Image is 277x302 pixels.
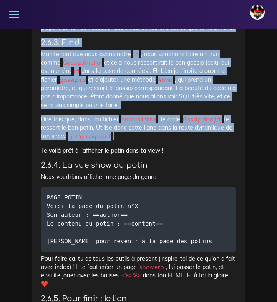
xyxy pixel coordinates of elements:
img: avatar [250,5,265,20]
p: Te voilà prêt à l'afficher le potin dans ta view ! [41,146,236,155]
code: id [71,68,81,76]
code: gossip.rb [57,76,88,84]
code: #find [156,76,175,84]
code: controller.rb [119,116,158,124]
code: Gossip.find(id) [60,59,104,67]
p: Maintenant que nous avons notre , nous voudrions faire un truc comme et cela nous ressortirait le... [41,50,236,109]
code: PAGE POTIN Voici la page du potin n°X Son auteur : ==author== Le contenu du potin : ==content== [... [47,193,214,246]
code: show.erb [137,263,166,272]
code: <%= %> [119,272,143,280]
p: Une fois que, dans ton fichier , le code te ressort le bon potin. Utilise donc cette ligne dans l... [41,115,236,141]
code: get 'gossips/:id' [66,133,113,141]
code: Gossip.find(id) [180,116,224,124]
p: Pour faire ça, tu as tous les outils à présent (inspire-toi de ce qu'on a fait avec index) ! Il t... [41,254,236,288]
p: Nous voudrions afficher une page du genre : [41,173,236,181]
h4: 2.6.4. La vue show du potin [41,161,236,170]
h4: 2.6.3. Find [41,38,236,47]
code: id [131,50,141,59]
